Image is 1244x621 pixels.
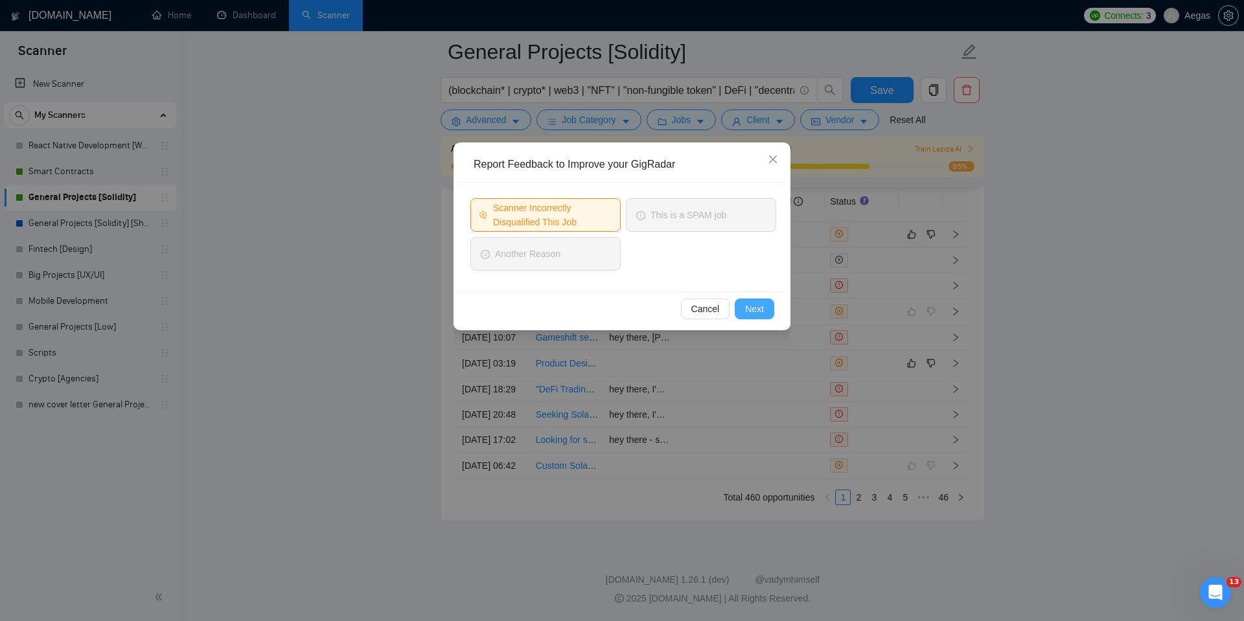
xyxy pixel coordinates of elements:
iframe: Intercom live chat [1200,577,1231,608]
span: close [768,154,778,164]
button: Cancel [681,299,730,319]
div: Report Feedback to Improve your GigRadar [474,157,779,172]
span: Cancel [691,302,720,316]
span: Scanner Incorrectly Disqualified This Job [493,201,612,229]
span: 13 [1227,577,1241,587]
button: Close [755,142,790,177]
button: Scanner Incorrectly Disqualified This Job [470,198,621,232]
button: frownAnother Reason [470,237,621,271]
button: Next [735,299,774,319]
span: Next [745,302,764,316]
button: exclamation-circleThis is a SPAM job [626,198,776,232]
